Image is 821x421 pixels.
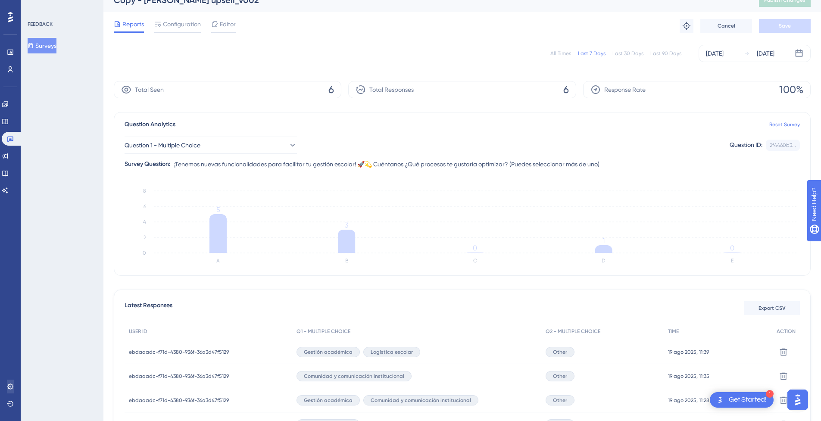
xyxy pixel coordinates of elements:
[550,50,571,57] div: All Times
[125,119,175,130] span: Question Analytics
[650,50,681,57] div: Last 90 Days
[668,328,679,335] span: TIME
[129,328,147,335] span: USER ID
[602,237,605,245] tspan: 1
[125,159,171,169] div: Survey Question:
[304,397,353,404] span: Gestión académica
[546,328,600,335] span: Q2 - MULTIPLE CHOICE
[304,373,404,380] span: Comunidad y comunicación institucional
[602,258,606,264] text: D
[371,349,413,356] span: Logística escolar
[129,373,229,380] span: ebdaaadc-f71d-4380-936f-36a3d47f5129
[563,83,569,97] span: 6
[125,140,200,150] span: Question 1 - Multiple Choice
[706,48,724,59] div: [DATE]
[28,38,56,53] button: Surveys
[473,258,477,264] text: C
[328,83,334,97] span: 6
[770,142,796,149] div: 2f4460b3...
[297,328,350,335] span: Q1 - MULTIPLE CHOICE
[759,19,811,33] button: Save
[578,50,606,57] div: Last 7 Days
[729,395,767,405] div: Get Started!
[345,258,348,264] text: B
[553,373,567,380] span: Other
[759,305,786,312] span: Export CSV
[144,203,146,209] tspan: 6
[28,21,53,28] div: FEEDBACK
[135,84,164,95] span: Total Seen
[304,349,353,356] span: Gestión académica
[700,19,752,33] button: Cancel
[220,19,236,29] span: Editor
[143,250,146,256] tspan: 0
[129,397,229,404] span: ebdaaadc-f71d-4380-936f-36a3d47f5129
[553,397,567,404] span: Other
[718,22,735,29] span: Cancel
[731,258,734,264] text: E
[473,244,477,252] tspan: 0
[785,387,811,413] iframe: UserGuiding AI Assistant Launcher
[730,244,734,252] tspan: 0
[769,121,800,128] a: Reset Survey
[668,373,709,380] span: 19 ago 2025, 11:35
[612,50,643,57] div: Last 30 Days
[604,84,646,95] span: Response Rate
[668,349,709,356] span: 19 ago 2025, 11:39
[122,19,144,29] span: Reports
[715,395,725,405] img: launcher-image-alternative-text
[777,328,796,335] span: ACTION
[125,137,297,154] button: Question 1 - Multiple Choice
[779,83,803,97] span: 100%
[744,301,800,315] button: Export CSV
[369,84,414,95] span: Total Responses
[553,349,567,356] span: Other
[710,392,774,408] div: Open Get Started! checklist, remaining modules: 1
[144,234,146,240] tspan: 2
[163,19,201,29] span: Configuration
[143,219,146,225] tspan: 4
[216,258,220,264] text: A
[345,221,348,229] tspan: 3
[371,397,471,404] span: Comunidad y comunicación institucional
[216,206,220,214] tspan: 5
[668,397,709,404] span: 19 ago 2025, 11:28
[143,188,146,194] tspan: 8
[779,22,791,29] span: Save
[757,48,774,59] div: [DATE]
[766,390,774,398] div: 1
[174,159,599,169] span: ¡Tenemos nuevas funcionalidades para facilitar tu gestión escolar! 🚀💫 Cuéntanos ¿Qué procesos te ...
[125,300,172,316] span: Latest Responses
[730,140,762,151] div: Question ID:
[129,349,229,356] span: ebdaaadc-f71d-4380-936f-36a3d47f5129
[20,2,54,12] span: Need Help?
